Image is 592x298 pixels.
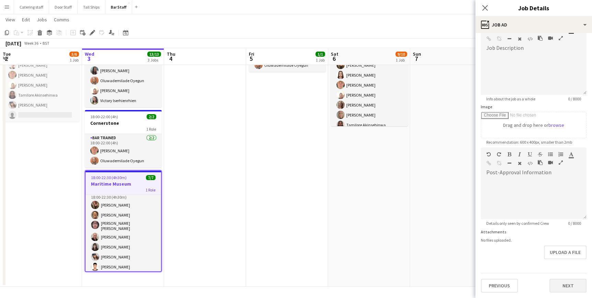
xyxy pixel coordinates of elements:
[548,35,553,41] button: Insert video
[84,55,94,63] span: 3
[481,221,555,226] span: Details only seen by confirmed Crew
[90,114,118,119] span: 18:00-22:00 (4h)
[538,152,543,157] button: Strikethrough
[69,52,79,57] span: 5/6
[548,160,553,165] button: Insert video
[558,35,563,41] button: Fullscreen
[558,160,563,165] button: Fullscreen
[166,55,175,63] span: 4
[70,57,79,63] div: 1 Job
[5,16,15,23] span: View
[396,57,407,63] div: 1 Job
[481,96,541,101] span: Info about the job as a whole
[527,152,532,157] button: Underline
[549,279,587,293] button: Next
[85,54,162,107] app-card-role: Bar trained4/411:30-16:30 (5h)[PERSON_NAME]Oluwademilade Oyegun[PERSON_NAME]Victory Iserhienrhien
[148,57,161,63] div: 3 Jobs
[517,36,522,42] button: Clear Formatting
[517,161,522,166] button: Clear Formatting
[85,134,162,167] app-card-role: Bar trained2/218:00-22:00 (4h)[PERSON_NAME]Oluwademilade Oyegun
[22,16,30,23] span: Edit
[49,0,78,14] button: Door Staff
[54,16,69,23] span: Comms
[2,55,11,63] span: 2
[517,152,522,157] button: Italic
[507,36,512,42] button: Horizontal Line
[481,279,518,293] button: Previous
[412,55,421,63] span: 7
[105,0,132,14] button: Bar Staff
[481,238,587,243] div: No files uploaded.
[85,24,162,107] app-job-card: In progress11:30-16:30 (5h)4/4Tea Dance1 RoleBar trained4/411:30-16:30 (5h)[PERSON_NAME]Oluwademi...
[3,48,80,122] app-card-role: Bar trained5/617:00-22:00 (5h)[PERSON_NAME][PERSON_NAME][PERSON_NAME]Tamilore Akinsehinwa[PERSON_...
[249,51,254,57] span: Fri
[3,24,80,122] app-job-card: 17:00-22:00 (5h)5/6Maritime Museum1 RoleBar trained5/617:00-22:00 (5h)[PERSON_NAME][PERSON_NAME][...
[147,114,156,119] span: 2/2
[569,152,573,157] button: Text Color
[330,55,338,63] span: 6
[538,160,543,165] button: Paste as plain text
[85,181,161,187] h3: Maritime Museum
[85,170,162,272] app-job-card: 18:00-22:30 (4h30m)7/7Maritime Museum1 RoleBar trained7/718:00-22:30 (4h30m)[PERSON_NAME][PERSON_...
[147,52,161,57] span: 13/13
[78,0,105,14] button: Tall Ships
[331,48,408,162] app-card-role: Bar trained8A9/1018:00-01:00 (7h)[PERSON_NAME][PERSON_NAME][PERSON_NAME][PERSON_NAME][PERSON_NAME...
[544,245,587,259] button: Upload a file
[146,187,155,192] span: 1 Role
[85,188,161,274] app-card-role: Bar trained7/718:00-22:30 (4h30m)[PERSON_NAME][PERSON_NAME][PERSON_NAME] [PERSON_NAME][PERSON_NAM...
[413,51,421,57] span: Sun
[19,15,33,24] a: Edit
[558,152,563,157] button: Ordered List
[507,161,512,166] button: Horizontal Line
[5,40,21,47] div: [DATE]
[315,52,325,57] span: 1/1
[486,152,491,157] button: Undo
[23,41,40,46] span: Week 36
[548,152,553,157] button: Unordered List
[3,51,11,57] span: Tue
[91,175,127,180] span: 18:00-22:30 (4h30m)
[14,0,49,14] button: Catering staff
[475,16,592,33] div: Job Ad
[475,3,592,12] h3: Job Details
[167,51,175,57] span: Thu
[3,15,18,24] a: View
[538,35,543,41] button: Paste as plain text
[85,120,162,126] h3: Cornerstone
[316,57,325,63] div: 1 Job
[248,55,254,63] span: 5
[85,110,162,167] app-job-card: 18:00-22:00 (4h)2/2Cornerstone1 RoleBar trained2/218:00-22:00 (4h)[PERSON_NAME]Oluwademilade Oyegun
[331,51,338,57] span: Sat
[507,152,512,157] button: Bold
[146,175,155,180] span: 7/7
[562,221,587,226] span: 0 / 8000
[146,126,156,132] span: 1 Role
[497,152,501,157] button: Redo
[34,15,50,24] a: Jobs
[51,15,72,24] a: Comms
[43,41,49,46] div: BST
[562,96,587,101] span: 0 / 8000
[481,229,507,234] label: Attachments
[395,52,407,57] span: 9/10
[527,161,532,166] button: HTML Code
[331,24,408,126] app-job-card: 18:00-01:00 (7h) (Sun)9/10Wedding Reception1 RoleBar trained8A9/1018:00-01:00 (7h)[PERSON_NAME][P...
[527,36,532,42] button: HTML Code
[481,140,578,145] span: Recommendation: 600 x 400px, smaller than 2mb
[85,51,94,57] span: Wed
[37,16,47,23] span: Jobs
